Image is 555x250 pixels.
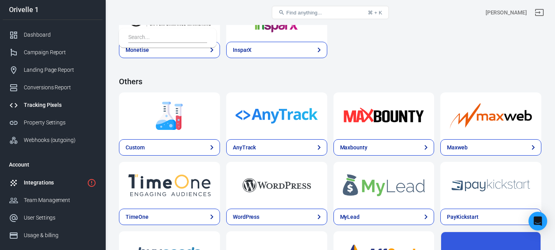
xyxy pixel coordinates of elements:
[343,171,425,199] img: MyLead
[126,213,149,221] div: TimeOne
[447,213,478,221] div: PayKickstart
[24,119,96,127] div: Property Settings
[333,162,434,209] a: MyLead
[3,174,103,191] a: Integrations
[226,209,327,225] a: WordPress
[440,139,541,156] a: Maxweb
[24,231,96,239] div: Usage & billing
[3,155,103,174] li: Account
[3,44,103,61] a: Campaign Report
[440,209,541,225] a: PayKickstart
[3,209,103,227] a: User Settings
[333,209,434,225] a: MyLead
[340,144,368,152] div: Maxbounty
[128,33,204,43] input: Search...
[3,6,103,13] div: Orivelle 1
[128,171,211,199] img: TimeOne
[3,96,103,114] a: Tracking Pixels
[24,136,96,144] div: Webhooks (outgoing)
[3,227,103,244] a: Usage & billing
[368,10,382,16] div: ⌘ + K
[333,92,434,139] a: Maxbounty
[450,102,532,130] img: Maxweb
[440,162,541,209] a: PayKickstart
[343,102,425,130] img: Maxbounty
[3,26,103,44] a: Dashboard
[126,46,149,54] div: Monetise
[226,162,327,209] a: WordPress
[3,79,103,96] a: Conversions Report
[333,139,434,156] a: Maxbounty
[226,42,327,58] a: InsparX
[233,144,256,152] div: AnyTrack
[24,196,96,204] div: Team Management
[3,114,103,131] a: Property Settings
[236,102,318,130] img: AnyTrack
[233,213,260,221] div: WordPress
[119,77,541,86] h4: Others
[3,131,103,149] a: Webhooks (outgoing)
[24,179,84,187] div: Integrations
[24,66,96,74] div: Landing Page Report
[3,61,103,79] a: Landing Page Report
[119,139,220,156] a: Custom
[87,178,96,188] svg: 1 networks not verified yet
[128,102,211,130] img: Custom
[530,3,549,22] a: Sign out
[450,171,532,199] img: PayKickstart
[24,214,96,222] div: User Settings
[3,191,103,209] a: Team Management
[272,6,389,19] button: Find anything...⌘ + K
[119,162,220,209] a: TimeOne
[24,31,96,39] div: Dashboard
[528,212,547,230] div: Open Intercom Messenger
[119,42,220,58] a: Monetise
[119,92,220,139] a: Custom
[226,139,327,156] a: AnyTrack
[447,144,468,152] div: Maxweb
[340,213,360,221] div: MyLead
[24,83,96,92] div: Conversions Report
[119,209,220,225] a: TimeOne
[126,144,145,152] div: Custom
[286,10,322,16] span: Find anything...
[236,171,318,199] img: WordPress
[440,92,541,139] a: Maxweb
[226,92,327,139] a: AnyTrack
[24,101,96,109] div: Tracking Pixels
[233,46,252,54] div: InsparX
[24,48,96,57] div: Campaign Report
[486,9,527,17] div: Account id: nNfVwVvZ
